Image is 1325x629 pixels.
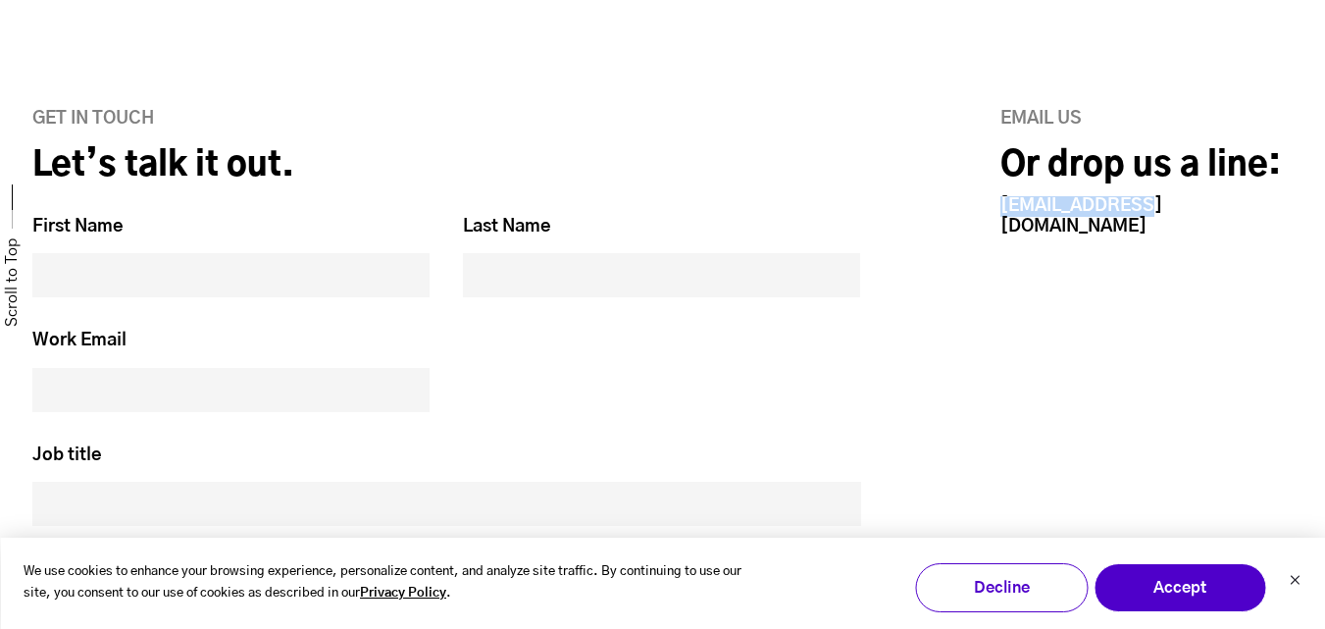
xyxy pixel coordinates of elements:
[1000,109,1293,131] h6: Email us
[360,583,446,605] a: Privacy Policy
[1289,572,1300,593] button: Dismiss cookie banner
[32,109,861,131] h6: GET IN TOUCH
[32,145,861,187] h2: Let’s talk it out.
[24,561,772,606] p: We use cookies to enhance your browsing experience, personalize content, and analyze site traffic...
[1000,145,1293,187] h2: Or drop us a line:
[1094,563,1266,612] button: Accept
[915,563,1088,612] button: Decline
[1000,197,1162,236] a: [EMAIL_ADDRESS][DOMAIN_NAME]
[2,238,23,327] a: Scroll to Top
